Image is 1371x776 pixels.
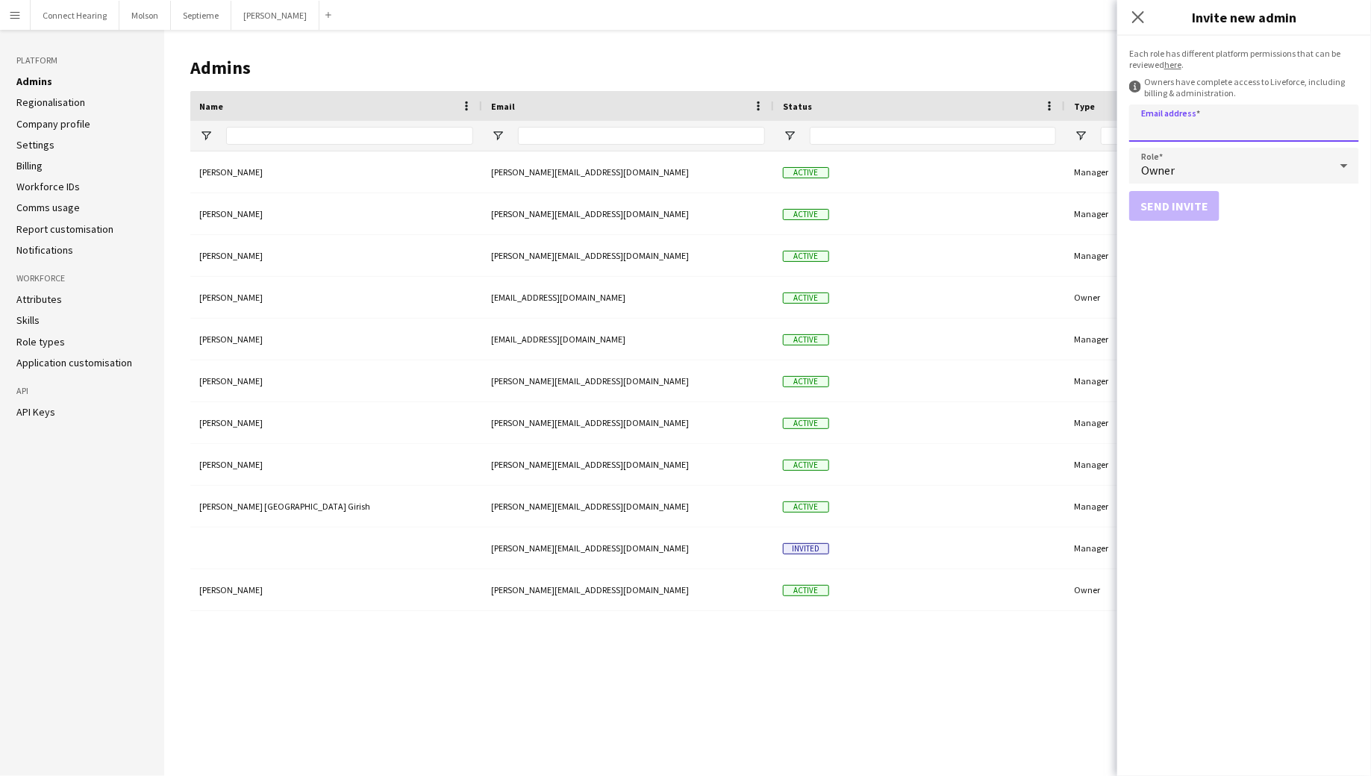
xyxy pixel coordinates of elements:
[482,528,774,569] div: [PERSON_NAME][EMAIL_ADDRESS][DOMAIN_NAME]
[171,1,231,30] button: Septieme
[482,402,774,443] div: [PERSON_NAME][EMAIL_ADDRESS][DOMAIN_NAME]
[190,57,1233,79] h1: Admins
[783,543,829,554] span: Invited
[16,292,62,306] a: Attributes
[1117,7,1371,27] h3: Invite new admin
[783,251,829,262] span: Active
[1065,360,1357,401] div: Manager
[1065,193,1357,234] div: Manager
[482,360,774,401] div: [PERSON_NAME][EMAIL_ADDRESS][DOMAIN_NAME]
[1129,76,1359,98] div: Owners have complete access to Liveforce, including billing & administration.
[1164,59,1181,70] a: here
[1065,444,1357,485] div: Manager
[1074,101,1095,112] span: Type
[518,127,765,145] input: Email Filter Input
[810,127,1056,145] input: Status Filter Input
[783,129,796,143] button: Open Filter Menu
[199,129,213,143] button: Open Filter Menu
[16,243,73,257] a: Notifications
[1065,569,1357,610] div: Owner
[16,335,65,348] a: Role types
[1065,235,1357,276] div: Manager
[190,319,482,360] div: [PERSON_NAME]
[190,569,482,610] div: [PERSON_NAME]
[190,277,482,318] div: [PERSON_NAME]
[783,292,829,304] span: Active
[1129,48,1359,70] div: Each role has different platform permissions that can be reviewed .
[16,54,148,67] h3: Platform
[190,360,482,401] div: [PERSON_NAME]
[783,418,829,429] span: Active
[482,486,774,527] div: [PERSON_NAME][EMAIL_ADDRESS][DOMAIN_NAME]
[1065,319,1357,360] div: Manager
[783,101,812,112] span: Status
[482,444,774,485] div: [PERSON_NAME][EMAIL_ADDRESS][DOMAIN_NAME]
[783,209,829,220] span: Active
[783,460,829,471] span: Active
[482,569,774,610] div: [PERSON_NAME][EMAIL_ADDRESS][DOMAIN_NAME]
[1074,129,1087,143] button: Open Filter Menu
[482,193,774,234] div: [PERSON_NAME][EMAIL_ADDRESS][DOMAIN_NAME]
[783,167,829,178] span: Active
[1065,151,1357,193] div: Manager
[31,1,119,30] button: Connect Hearing
[190,193,482,234] div: [PERSON_NAME]
[190,444,482,485] div: [PERSON_NAME]
[1065,277,1357,318] div: Owner
[16,201,80,214] a: Comms usage
[16,313,40,327] a: Skills
[190,151,482,193] div: [PERSON_NAME]
[190,486,482,527] div: [PERSON_NAME] [GEOGRAPHIC_DATA] Girish
[491,129,505,143] button: Open Filter Menu
[482,319,774,360] div: [EMAIL_ADDRESS][DOMAIN_NAME]
[226,127,473,145] input: Name Filter Input
[482,151,774,193] div: [PERSON_NAME][EMAIL_ADDRESS][DOMAIN_NAME]
[1065,402,1357,443] div: Manager
[190,402,482,443] div: [PERSON_NAME]
[16,96,85,109] a: Regionalisation
[16,405,55,419] a: API Keys
[491,101,515,112] span: Email
[16,356,132,369] a: Application customisation
[119,1,171,30] button: Molson
[16,272,148,285] h3: Workforce
[783,334,829,345] span: Active
[1065,486,1357,527] div: Manager
[1065,528,1357,569] div: Manager
[231,1,319,30] button: [PERSON_NAME]
[783,501,829,513] span: Active
[1101,127,1348,145] input: Type Filter Input
[1141,163,1175,178] span: Owner
[16,159,43,172] a: Billing
[190,235,482,276] div: [PERSON_NAME]
[783,376,829,387] span: Active
[199,101,223,112] span: Name
[16,138,54,151] a: Settings
[16,222,113,236] a: Report customisation
[783,585,829,596] span: Active
[16,117,90,131] a: Company profile
[16,180,80,193] a: Workforce IDs
[482,277,774,318] div: [EMAIL_ADDRESS][DOMAIN_NAME]
[482,235,774,276] div: [PERSON_NAME][EMAIL_ADDRESS][DOMAIN_NAME]
[16,384,148,398] h3: API
[16,75,52,88] a: Admins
